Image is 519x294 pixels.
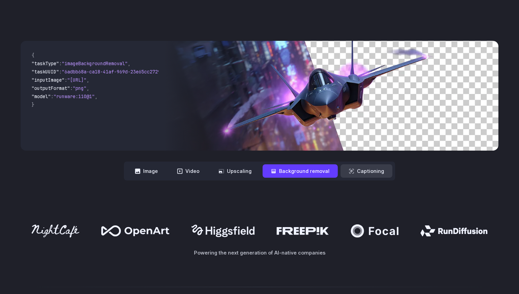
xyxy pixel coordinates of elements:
button: Image [127,164,166,178]
span: "imageBackgroundRemoval" [62,60,128,67]
span: } [32,102,34,108]
span: : [65,77,67,83]
span: "runware:110@1" [54,93,95,99]
span: , [86,77,89,83]
span: "6adbb68a-ca18-41af-969d-23e65cc2729c" [62,69,166,75]
span: "taskType" [32,60,59,67]
button: Upscaling [210,164,260,178]
span: "outputFormat" [32,85,70,91]
span: "taskUUID" [32,69,59,75]
span: { [32,52,34,58]
button: Background removal [263,164,338,178]
p: Powering the next generation of AI-native companies [21,249,498,257]
span: "inputImage" [32,77,65,83]
span: : [70,85,73,91]
span: , [128,60,130,67]
span: "png" [73,85,86,91]
span: "model" [32,93,51,99]
span: : [51,93,54,99]
span: : [59,69,62,75]
span: "[URL]" [67,77,86,83]
button: Video [169,164,208,178]
button: Captioning [341,164,392,178]
img: Futuristic stealth jet streaking through a neon-lit cityscape with glowing purple exhaust [164,41,498,151]
span: : [59,60,62,67]
span: , [95,93,97,99]
span: , [86,85,89,91]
